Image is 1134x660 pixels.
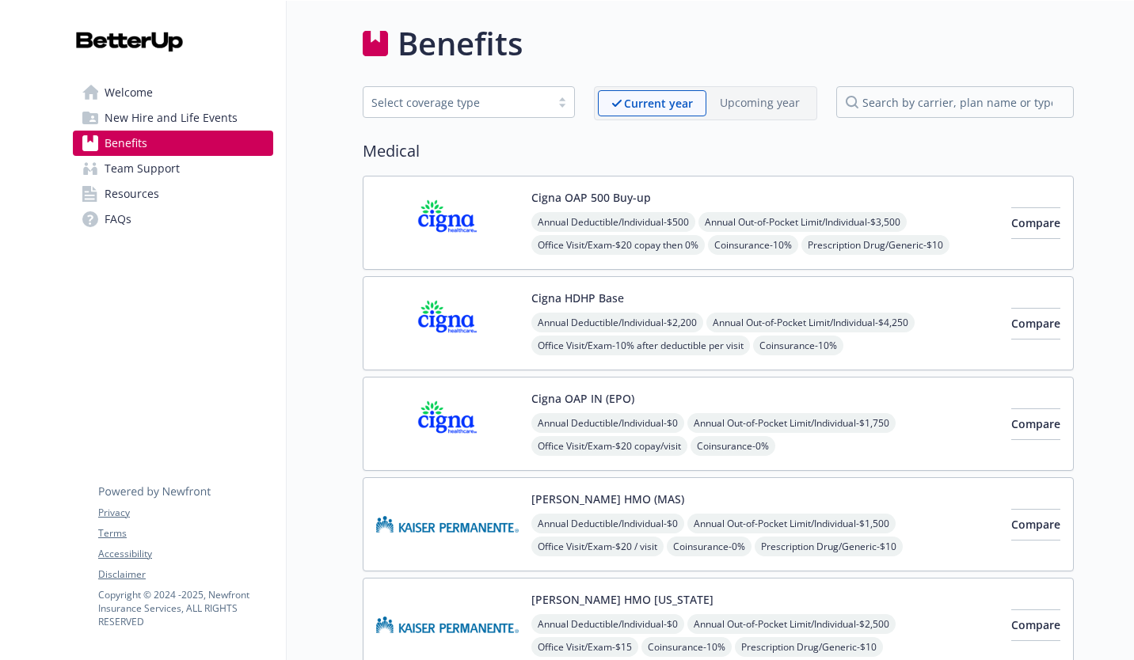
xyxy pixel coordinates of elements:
span: Compare [1011,416,1060,431]
span: Annual Out-of-Pocket Limit/Individual - $1,500 [687,514,896,533]
span: Annual Deductible/Individual - $0 [531,514,684,533]
a: Accessibility [98,547,272,561]
h2: Medical [363,139,1074,163]
span: Upcoming year [706,90,813,116]
span: Annual Deductible/Individual - $0 [531,614,684,634]
span: Compare [1011,316,1060,331]
a: Privacy [98,506,272,520]
span: Office Visit/Exam - $20 copay/visit [531,436,687,456]
button: Cigna HDHP Base [531,290,624,306]
a: New Hire and Life Events [73,105,273,131]
button: Compare [1011,308,1060,339]
img: CIGNA carrier logo [376,290,519,357]
span: Office Visit/Exam - $20 copay then 0% [531,235,705,255]
span: Annual Out-of-Pocket Limit/Individual - $4,250 [706,313,915,332]
button: Compare [1011,408,1060,440]
button: Compare [1011,207,1060,239]
a: Resources [73,181,273,207]
button: [PERSON_NAME] HMO [US_STATE] [531,591,714,608]
span: Prescription Drug/Generic - $10 [755,537,903,556]
span: Office Visit/Exam - 10% after deductible per visit [531,336,750,355]
span: New Hire and Life Events [105,105,238,131]
span: Annual Deductible/Individual - $500 [531,212,695,232]
span: Coinsurance - 0% [691,436,775,456]
img: Kaiser Permanente of Hawaii carrier logo [376,591,519,658]
span: Prescription Drug/Generic - $10 [735,637,883,657]
span: Coinsurance - 0% [667,537,752,556]
a: Welcome [73,80,273,105]
span: Annual Out-of-Pocket Limit/Individual - $2,500 [687,614,896,634]
span: Annual Out-of-Pocket Limit/Individual - $1,750 [687,413,896,433]
span: Annual Deductible/Individual - $0 [531,413,684,433]
button: Compare [1011,609,1060,641]
span: Compare [1011,517,1060,532]
span: Annual Deductible/Individual - $2,200 [531,313,703,332]
span: FAQs [105,207,131,232]
a: Terms [98,526,272,541]
img: CIGNA carrier logo [376,189,519,256]
p: Current year [624,95,693,112]
span: Prescription Drug/Generic - $10 [801,235,949,255]
a: Team Support [73,156,273,181]
span: Coinsurance - 10% [641,637,732,657]
span: Annual Out-of-Pocket Limit/Individual - $3,500 [698,212,907,232]
span: Welcome [105,80,153,105]
p: Copyright © 2024 - 2025 , Newfront Insurance Services, ALL RIGHTS RESERVED [98,588,272,628]
button: Cigna OAP 500 Buy-up [531,189,651,206]
span: Office Visit/Exam - $15 [531,637,638,657]
span: Benefits [105,131,147,156]
span: Coinsurance - 10% [708,235,798,255]
span: Resources [105,181,159,207]
span: Compare [1011,215,1060,230]
img: CIGNA carrier logo [376,390,519,457]
a: Disclaimer [98,567,272,582]
img: Kaiser Permanente Insurance Company carrier logo [376,491,519,558]
a: Benefits [73,131,273,156]
button: Compare [1011,509,1060,541]
h1: Benefits [398,20,523,67]
button: Cigna OAP IN (EPO) [531,390,634,407]
span: Team Support [105,156,180,181]
button: [PERSON_NAME] HMO (MAS) [531,491,684,507]
span: Coinsurance - 10% [753,336,843,355]
a: FAQs [73,207,273,232]
span: Office Visit/Exam - $20 / visit [531,537,664,556]
p: Upcoming year [720,94,800,111]
input: search by carrier, plan name or type [836,86,1074,118]
span: Compare [1011,617,1060,632]
div: Select coverage type [371,94,542,111]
